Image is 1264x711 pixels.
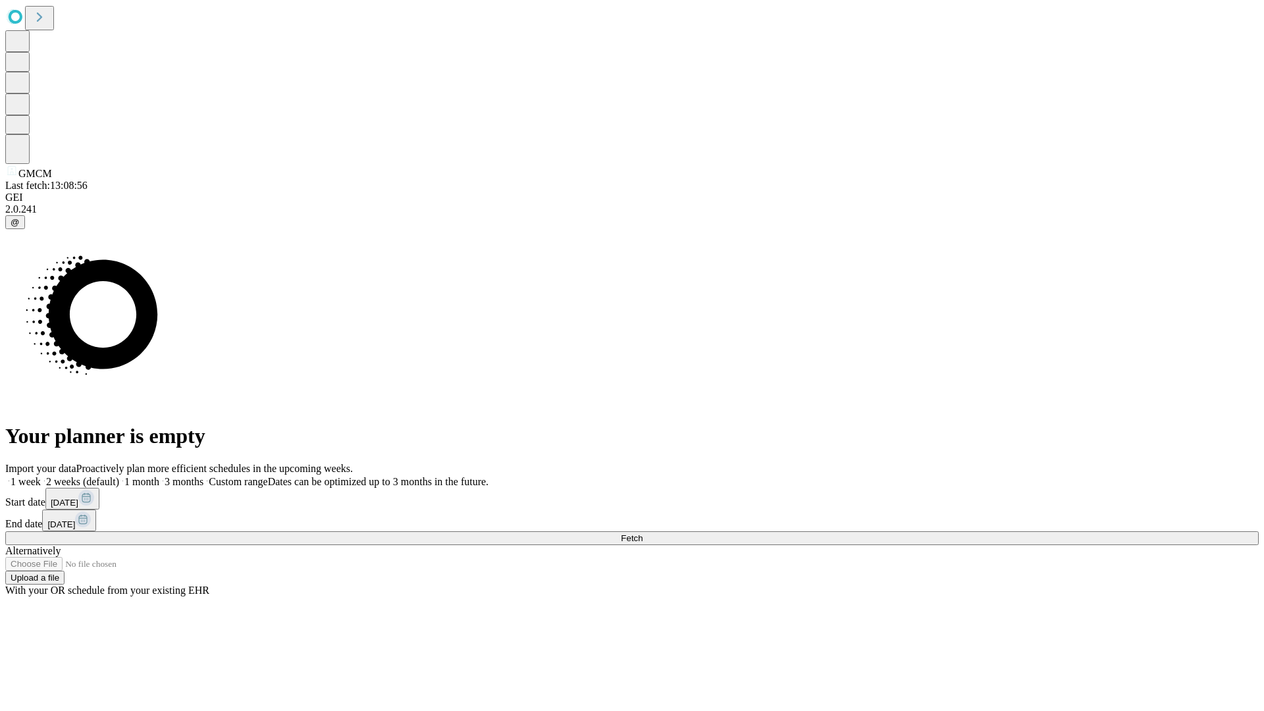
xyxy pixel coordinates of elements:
[5,585,209,596] span: With your OR schedule from your existing EHR
[5,463,76,474] span: Import your data
[46,476,119,487] span: 2 weeks (default)
[165,476,203,487] span: 3 months
[124,476,159,487] span: 1 month
[5,510,1259,531] div: End date
[268,476,488,487] span: Dates can be optimized up to 3 months in the future.
[51,498,78,508] span: [DATE]
[209,476,267,487] span: Custom range
[11,476,41,487] span: 1 week
[5,215,25,229] button: @
[5,488,1259,510] div: Start date
[42,510,96,531] button: [DATE]
[5,180,88,191] span: Last fetch: 13:08:56
[11,217,20,227] span: @
[76,463,353,474] span: Proactively plan more efficient schedules in the upcoming weeks.
[5,424,1259,448] h1: Your planner is empty
[18,168,52,179] span: GMCM
[5,192,1259,203] div: GEI
[45,488,99,510] button: [DATE]
[5,203,1259,215] div: 2.0.241
[5,571,65,585] button: Upload a file
[5,531,1259,545] button: Fetch
[621,533,643,543] span: Fetch
[5,545,61,556] span: Alternatively
[47,519,75,529] span: [DATE]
